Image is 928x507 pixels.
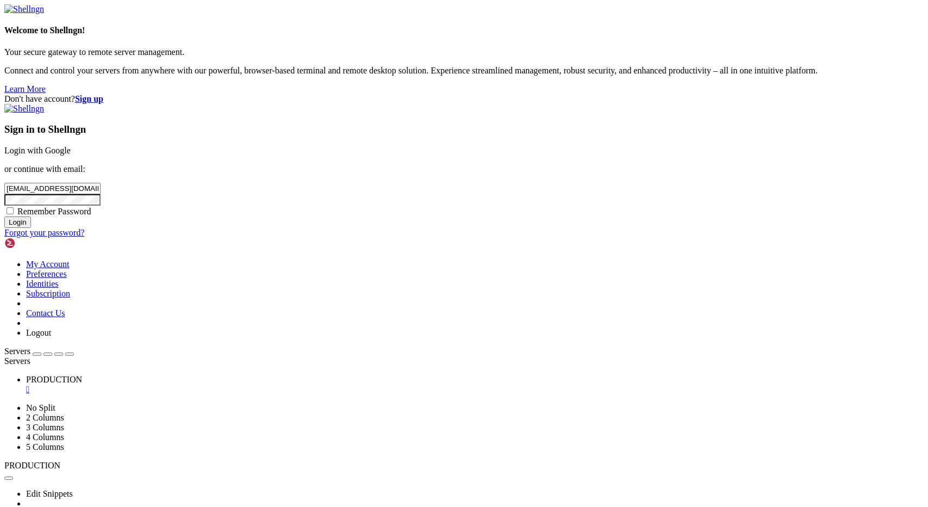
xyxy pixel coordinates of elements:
[4,146,71,155] a: Login with Google
[26,489,73,498] a: Edit Snippets
[26,375,82,384] span: PRODUCTION
[26,413,64,422] a: 2 Columns
[4,123,924,135] h3: Sign in to Shellngn
[26,328,51,337] a: Logout
[4,164,924,174] p: or continue with email:
[4,183,101,194] input: Email address
[26,289,70,298] a: Subscription
[4,347,30,356] span: Servers
[4,26,924,35] h4: Welcome to Shellngn!
[4,4,44,14] img: Shellngn
[17,207,91,216] span: Remember Password
[26,423,64,432] a: 3 Columns
[75,94,103,103] a: Sign up
[4,104,44,114] img: Shellngn
[4,217,31,228] input: Login
[4,356,924,366] div: Servers
[4,84,46,94] a: Learn More
[4,347,74,356] a: Servers
[4,461,60,470] span: PRODUCTION
[4,228,84,237] a: Forgot your password?
[26,432,64,442] a: 4 Columns
[4,66,924,76] p: Connect and control your servers from anywhere with our powerful, browser-based terminal and remo...
[26,403,55,412] a: No Split
[26,259,70,269] a: My Account
[4,94,924,104] div: Don't have account?
[26,442,64,452] a: 5 Columns
[26,279,59,288] a: Identities
[4,238,67,249] img: Shellngn
[26,375,924,394] a: PRODUCTION
[7,207,14,214] input: Remember Password
[4,47,924,57] p: Your secure gateway to remote server management.
[26,385,924,394] a: 
[26,269,67,279] a: Preferences
[26,308,65,318] a: Contact Us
